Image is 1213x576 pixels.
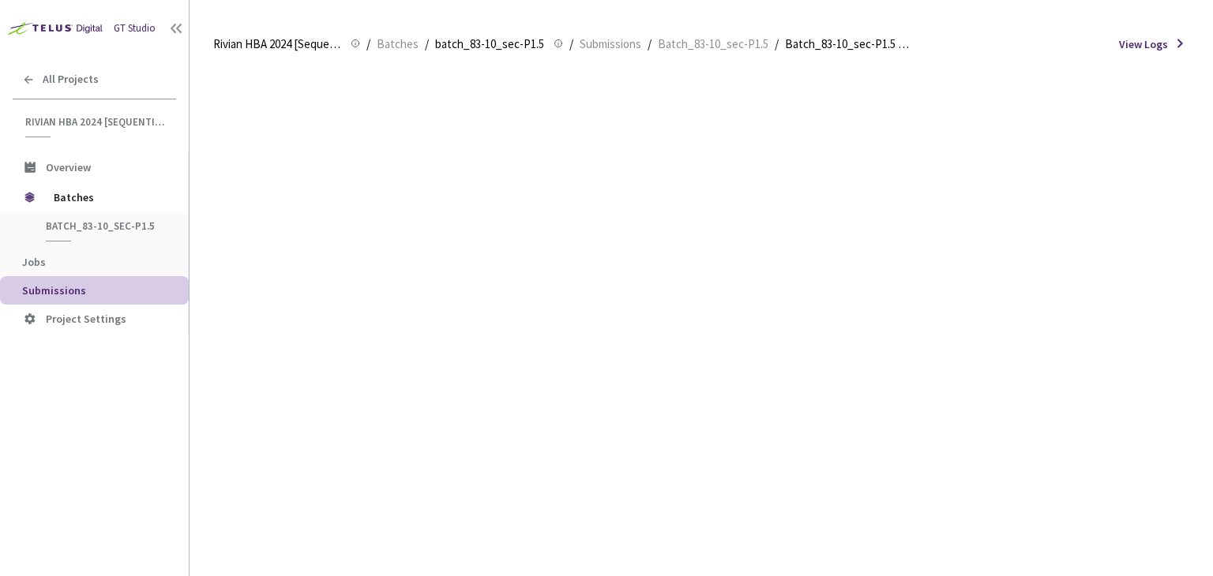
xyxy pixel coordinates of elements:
span: Batch_83-10_sec-P1.5 [658,35,768,54]
span: Jobs [22,255,46,269]
li: / [425,35,429,54]
span: View Logs [1119,36,1168,52]
li: / [366,35,370,54]
span: batch_83-10_sec-P1.5 [435,35,544,54]
li: / [775,35,779,54]
span: Batch_83-10_sec-P1.5 QC - [DATE] [785,35,913,54]
div: GT Studio [114,21,156,36]
span: batch_83-10_sec-P1.5 [46,219,163,233]
span: Rivian HBA 2024 [Sequential] [25,115,167,129]
a: Batch_83-10_sec-P1.5 [655,35,772,52]
span: Project Settings [46,312,126,326]
span: All Projects [43,73,99,86]
span: Rivian HBA 2024 [Sequential] [213,35,341,54]
span: Submissions [580,35,641,54]
li: / [648,35,652,54]
span: Batches [377,35,419,54]
a: Batches [374,35,422,52]
span: Overview [46,160,91,174]
a: Submissions [576,35,644,52]
span: Submissions [22,283,86,297]
span: Batches [54,181,162,213]
li: / [569,35,573,54]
